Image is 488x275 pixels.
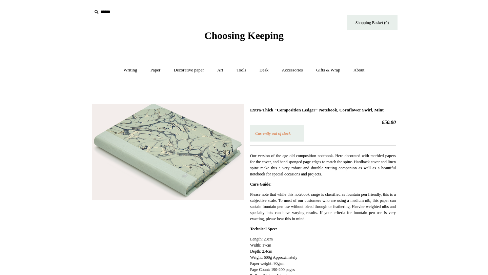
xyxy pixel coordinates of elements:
strong: Care Guide: [250,182,271,187]
h2: £50.00 [250,119,396,125]
h1: Extra-Thick "Composition Ledger" Notebook, Cornflower Swirl, Mint [250,107,396,113]
strong: Technical Spec: [250,227,277,231]
a: Tools [230,61,252,79]
em: Currently out of stock [255,131,291,136]
a: Gifts & Wrap [310,61,346,79]
a: Shopping Basket (0) [347,15,398,30]
a: Art [211,61,229,79]
a: Decorative paper [168,61,210,79]
p: Please note that while this notebook range is classified as fountain pen friendly, this is a subj... [250,191,396,222]
a: Accessories [276,61,309,79]
img: Extra-Thick "Composition Ledger" Notebook, Cornflower Swirl, Mint [92,104,244,200]
a: Paper [144,61,167,79]
span: Choosing Keeping [204,30,284,41]
a: Writing [118,61,143,79]
a: About [347,61,371,79]
a: Desk [253,61,275,79]
p: Our version of the age-old composition notebook. Here decorated with marbled papers for the cover... [250,153,396,177]
a: Choosing Keeping [204,35,284,40]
